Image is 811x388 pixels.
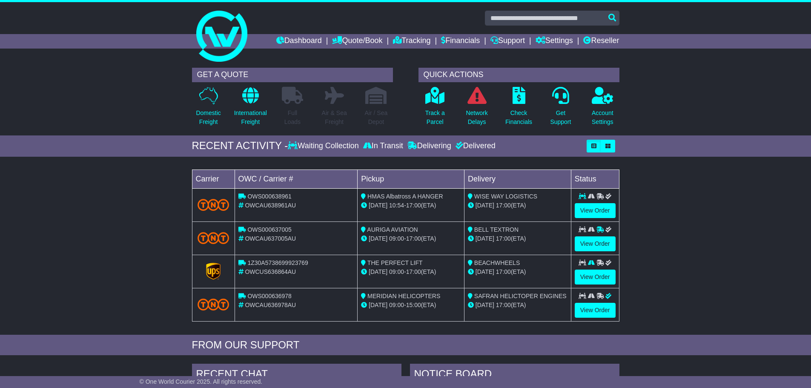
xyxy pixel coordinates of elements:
[365,109,388,126] p: Air / Sea Depot
[466,109,487,126] p: Network Delays
[496,302,511,308] span: 17:00
[476,268,494,275] span: [DATE]
[575,270,616,285] a: View Order
[505,86,533,131] a: CheckFinancials
[550,86,571,131] a: GetSupport
[140,378,263,385] span: © One World Courier 2025. All rights reserved.
[247,226,292,233] span: OWS000637005
[410,364,619,387] div: NOTICE BOARD
[575,203,616,218] a: View Order
[247,293,292,299] span: OWS000636978
[198,199,229,210] img: TNT_Domestic.png
[369,268,387,275] span: [DATE]
[425,109,445,126] p: Track a Parcel
[322,109,347,126] p: Air & Sea Freight
[198,232,229,244] img: TNT_Domestic.png
[245,202,296,209] span: OWCAU638961AU
[476,235,494,242] span: [DATE]
[234,86,267,131] a: InternationalFreight
[496,268,511,275] span: 17:00
[406,302,421,308] span: 15:00
[389,202,404,209] span: 10:54
[361,201,461,210] div: - (ETA)
[247,259,308,266] span: 1Z30A5738699923769
[198,299,229,310] img: TNT_Domestic.png
[441,34,480,49] a: Financials
[389,235,404,242] span: 09:00
[474,259,520,266] span: BEACHWHEELS
[247,193,292,200] span: OWS000638961
[453,141,496,151] div: Delivered
[361,267,461,276] div: - (ETA)
[393,34,430,49] a: Tracking
[425,86,445,131] a: Track aParcel
[369,302,387,308] span: [DATE]
[468,201,567,210] div: (ETA)
[465,86,488,131] a: NetworkDelays
[195,86,221,131] a: DomesticFreight
[332,34,382,49] a: Quote/Book
[389,302,404,308] span: 09:00
[367,226,418,233] span: AURIGA AVIATION
[358,170,464,188] td: Pickup
[490,34,525,49] a: Support
[575,236,616,251] a: View Order
[536,34,573,49] a: Settings
[245,235,296,242] span: OWCAU637005AU
[474,293,567,299] span: SAFRAN HELICTOPER ENGINES
[464,170,571,188] td: Delivery
[192,140,288,152] div: RECENT ACTIVITY -
[192,170,235,188] td: Carrier
[592,109,613,126] p: Account Settings
[361,301,461,310] div: - (ETA)
[369,235,387,242] span: [DATE]
[245,302,296,308] span: OWCAU636978AU
[406,202,421,209] span: 17:00
[468,301,567,310] div: (ETA)
[206,263,221,280] img: GetCarrierServiceLogo
[192,339,619,351] div: FROM OUR SUPPORT
[474,226,519,233] span: BELL TEXTRON
[234,109,267,126] p: International Freight
[575,303,616,318] a: View Order
[282,109,303,126] p: Full Loads
[367,293,440,299] span: MERIDIAN HELICOPTERS
[192,68,393,82] div: GET A QUOTE
[192,364,401,387] div: RECENT CHAT
[468,267,567,276] div: (ETA)
[196,109,221,126] p: Domestic Freight
[474,193,537,200] span: WISE WAY LOGISTICS
[505,109,532,126] p: Check Financials
[571,170,619,188] td: Status
[406,268,421,275] span: 17:00
[405,141,453,151] div: Delivering
[550,109,571,126] p: Get Support
[361,234,461,243] div: - (ETA)
[389,268,404,275] span: 09:00
[468,234,567,243] div: (ETA)
[276,34,322,49] a: Dashboard
[367,193,443,200] span: HMAS Albatross A HANGER
[361,141,405,151] div: In Transit
[476,302,494,308] span: [DATE]
[367,259,423,266] span: THE PERFECT LIFT
[496,202,511,209] span: 17:00
[406,235,421,242] span: 17:00
[496,235,511,242] span: 17:00
[288,141,361,151] div: Waiting Collection
[245,268,296,275] span: OWCUS636864AU
[369,202,387,209] span: [DATE]
[476,202,494,209] span: [DATE]
[583,34,619,49] a: Reseller
[418,68,619,82] div: QUICK ACTIONS
[591,86,614,131] a: AccountSettings
[235,170,358,188] td: OWC / Carrier #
